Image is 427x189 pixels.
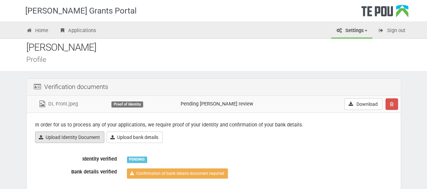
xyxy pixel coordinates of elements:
a: Sign out [373,24,410,39]
a: Home [21,24,54,39]
a: DL Front.jpeg [38,101,78,107]
td: Pending [PERSON_NAME] review [178,96,304,113]
a: Upload bank details [107,132,163,143]
label: Bank details verified [30,166,122,175]
div: Verification documents [27,79,401,96]
label: Identity verified [30,153,122,163]
a: Settings [331,24,372,39]
a: Upload Identity Document [35,132,104,143]
div: Profile [26,56,411,63]
div: Te Pou Logo [361,5,408,22]
p: In order for us to process any of your applications, we require proof of your identity and confir... [35,121,392,128]
a: Confirmation of bank details document required [127,168,228,179]
a: Applications [54,24,101,39]
div: Proof of Identity [111,101,143,108]
div: [PERSON_NAME] [26,40,411,55]
div: PENDING [127,157,147,163]
a: Download [344,98,382,110]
